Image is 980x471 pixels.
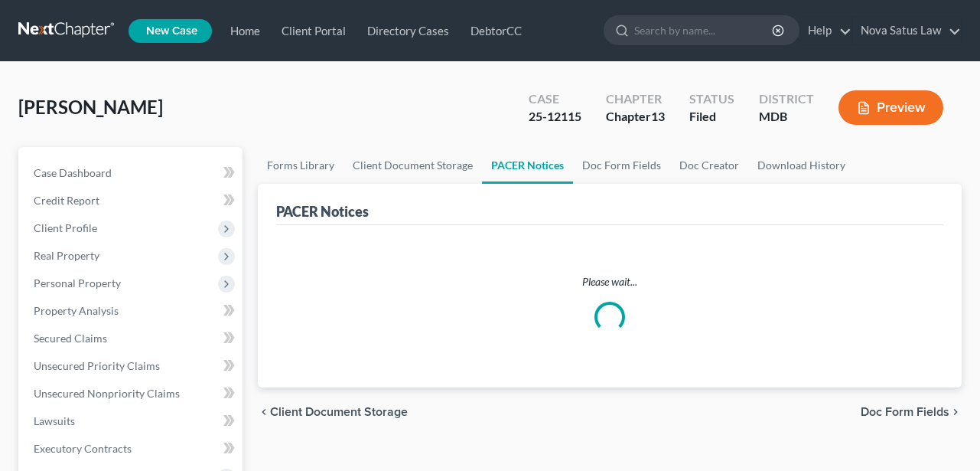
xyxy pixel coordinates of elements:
button: Preview [838,90,943,125]
p: Please wait... [279,274,940,289]
a: Nova Satus Law [853,17,961,44]
div: Chapter [606,90,665,108]
a: Lawsuits [21,407,243,435]
div: 25-12115 [529,108,581,126]
span: Doc Form Fields [861,406,949,418]
span: Unsecured Priority Claims [34,359,160,372]
a: Case Dashboard [21,159,243,187]
div: Case [529,90,581,108]
div: MDB [759,108,814,126]
a: Download History [748,147,855,184]
button: chevron_left Client Document Storage [258,406,408,418]
a: Doc Form Fields [573,147,670,184]
div: District [759,90,814,108]
div: Status [689,90,734,108]
span: Lawsuits [34,414,75,427]
span: Unsecured Nonpriority Claims [34,387,180,400]
span: Client Document Storage [270,406,408,418]
a: Unsecured Priority Claims [21,352,243,380]
span: Executory Contracts [34,442,132,455]
a: Secured Claims [21,325,243,352]
div: Chapter [606,108,665,126]
span: Real Property [34,249,99,262]
span: 13 [651,109,665,123]
a: Forms Library [258,147,343,184]
span: Secured Claims [34,332,107,345]
a: DebtorCC [457,17,529,44]
a: Client Portal [268,17,353,44]
span: Client Profile [34,221,97,234]
span: Property Analysis [34,304,119,317]
button: Doc Form Fields chevron_right [861,406,962,418]
input: Search by name... [634,16,774,44]
i: chevron_right [949,406,962,418]
div: PACER Notices [276,202,369,221]
span: [PERSON_NAME] [18,96,163,118]
div: Filed [689,108,734,126]
span: Personal Property [34,276,121,289]
a: Help [800,17,851,44]
a: Property Analysis [21,297,243,325]
a: Unsecured Nonpriority Claims [21,380,243,407]
span: New Case [146,25,197,37]
span: Credit Report [34,194,99,207]
a: Client Document Storage [343,147,482,184]
span: Case Dashboard [34,166,112,179]
a: Executory Contracts [21,435,243,463]
a: Directory Cases [353,17,457,44]
a: Doc Creator [670,147,748,184]
a: PACER Notices [482,147,573,184]
i: chevron_left [258,406,270,418]
a: Credit Report [21,187,243,214]
a: Home [217,17,268,44]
